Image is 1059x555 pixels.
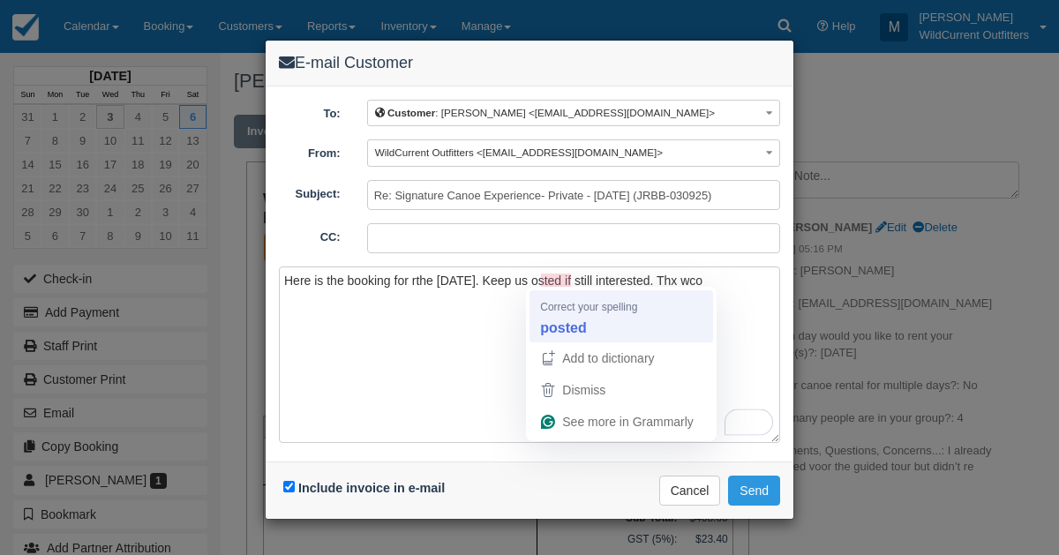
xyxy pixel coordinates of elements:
[266,223,354,246] label: CC:
[375,146,663,158] span: WildCurrent Outfitters <[EMAIL_ADDRESS][DOMAIN_NAME]>
[367,100,780,127] button: Customer: [PERSON_NAME] <[EMAIL_ADDRESS][DOMAIN_NAME]>
[387,107,435,118] b: Customer
[298,481,445,495] label: Include invoice in e-mail
[659,476,721,506] button: Cancel
[279,54,780,72] h4: E-mail Customer
[266,139,354,162] label: From:
[375,107,715,118] span: : [PERSON_NAME] <[EMAIL_ADDRESS][DOMAIN_NAME]>
[279,266,780,443] textarea: To enrich screen reader interactions, please activate Accessibility in Grammarly extension settings
[728,476,780,506] button: Send
[266,180,354,203] label: Subject:
[367,139,780,167] button: WildCurrent Outfitters <[EMAIL_ADDRESS][DOMAIN_NAME]>
[266,100,354,123] label: To:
